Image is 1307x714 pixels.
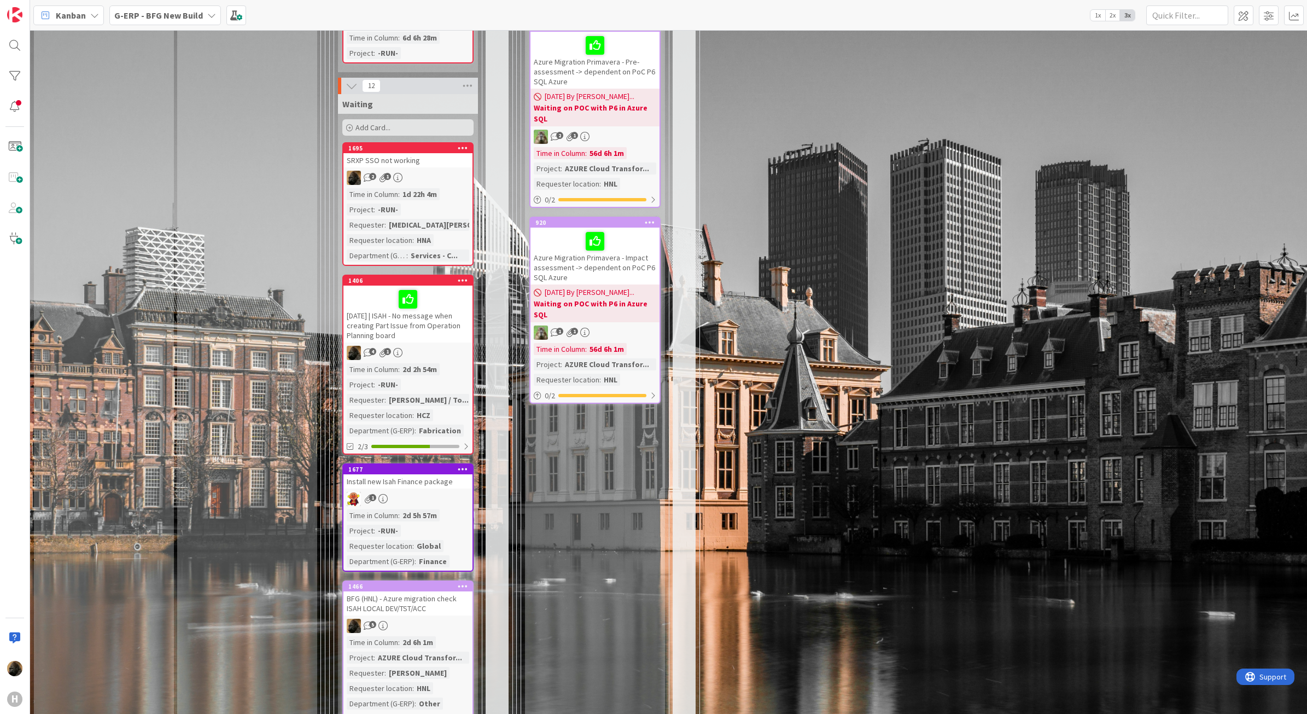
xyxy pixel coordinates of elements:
span: : [398,32,400,44]
div: Department (G-ERP) [347,555,415,567]
div: HNL [601,178,620,190]
div: Project [534,358,561,370]
span: : [384,667,386,679]
div: 920 [535,219,660,227]
div: Requester location [347,540,412,552]
div: Other [416,698,443,710]
div: 1406 [343,276,472,286]
div: 1695SRXP SSO not working [343,143,472,167]
span: 1 [571,328,578,335]
img: LC [347,492,361,506]
span: 0 / 2 [545,194,555,206]
div: Time in Column [347,32,398,44]
span: Support [23,2,50,15]
div: [MEDICAL_DATA][PERSON_NAME] [386,219,507,231]
span: 3x [1120,10,1135,21]
img: ND [347,619,361,633]
div: 920 [530,218,660,228]
div: Requester [347,667,384,679]
div: -RUN- [375,525,401,537]
div: Time in Column [347,636,398,648]
div: AZURE Cloud Transfor... [375,652,465,664]
a: 1406[DATE] | ISAH - No message when creating Part Issue from Operation Planning boardNDTime in Co... [342,275,474,455]
span: 1x [1090,10,1105,21]
div: HCZ [414,409,433,421]
div: Project [347,652,374,664]
div: ND [343,619,472,633]
a: 1695SRXP SSO not workingNDTime in Column:1d 22h 4mProject:-RUN-Requester:[MEDICAL_DATA][PERSON_NA... [342,142,474,266]
div: AZURE Cloud Transfor... [562,162,652,175]
span: 1 [384,348,391,355]
div: Project [347,204,374,216]
span: : [374,379,375,391]
div: Requester location [347,409,412,421]
span: : [412,234,414,246]
div: 920Azure Migration Primavera - Impact assessment -> dependent on PoC P6 SQL Azure [530,218,660,285]
span: : [415,555,416,567]
span: : [374,525,375,537]
div: Requester [347,219,384,231]
span: : [599,374,601,386]
div: ND [343,171,472,185]
div: Azure Migration Primavera - Pre-assessment -> dependent on PoC P6 SQL Azure [530,32,660,89]
div: H [7,692,22,707]
span: 5 [369,621,376,628]
span: : [561,162,562,175]
span: Add Card... [355,123,390,132]
div: Requester location [534,178,599,190]
div: 1d 22h 4m [400,188,440,200]
b: Waiting on POC with P6 in Azure SQL [534,102,656,124]
div: 1466 [343,582,472,591]
div: Time in Column [534,343,585,355]
span: : [412,540,414,552]
div: Department (G-ERP) [347,698,415,710]
div: Azure Migration Primavera - Impact assessment -> dependent on PoC P6 SQL Azure [530,228,660,285]
div: Project [347,47,374,59]
a: 916Azure Migration Primavera - Pre-assessment -> dependent on PoC P6 SQL Azure[DATE] By [PERSON_N... [529,21,661,208]
img: ND [347,171,361,185]
span: 12 [362,79,381,92]
span: : [374,204,375,216]
span: 0 / 2 [545,390,555,402]
span: : [398,509,400,521]
div: TT [530,130,660,144]
div: 6d 6h 28m [400,32,440,44]
span: : [415,698,416,710]
span: 2/3 [358,441,368,452]
div: 2d 5h 57m [400,509,440,521]
div: HNL [601,374,620,386]
div: SRXP SSO not working [343,153,472,167]
img: Visit kanbanzone.com [7,7,22,22]
div: BFG (HNL) - Azure migration check ISAH LOCAL DEV/TST/ACC [343,591,472,616]
span: 1 [571,132,578,139]
div: Department (G-ERP) [347,249,406,262]
b: Waiting on POC with P6 in Azure SQL [534,298,656,320]
div: 1406 [348,277,472,285]
div: Services - C... [408,249,460,262]
div: Time in Column [347,363,398,375]
span: [DATE] By [PERSON_NAME]... [545,287,634,298]
a: 1677Install new Isah Finance packageLCTime in Column:2d 5h 57mProject:-RUN-Requester location:Glo... [342,463,474,572]
span: : [374,47,375,59]
div: 56d 6h 1m [587,147,627,159]
div: ND [343,346,472,360]
div: 1466BFG (HNL) - Azure migration check ISAH LOCAL DEV/TST/ACC [343,582,472,616]
div: Time in Column [534,147,585,159]
div: 1695 [343,143,472,153]
div: Global [414,540,444,552]
span: : [384,219,386,231]
img: ND [347,346,361,360]
input: Quick Filter... [1146,5,1228,25]
span: : [599,178,601,190]
span: 2x [1105,10,1120,21]
div: AZURE Cloud Transfor... [562,358,652,370]
div: 0/2 [530,193,660,207]
div: Requester location [347,234,412,246]
span: 4 [369,348,376,355]
span: : [415,425,416,437]
div: HNL [414,682,433,694]
img: TT [534,130,548,144]
div: TT [530,326,660,340]
div: 2d 6h 1m [400,636,436,648]
div: 1677 [348,466,472,473]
